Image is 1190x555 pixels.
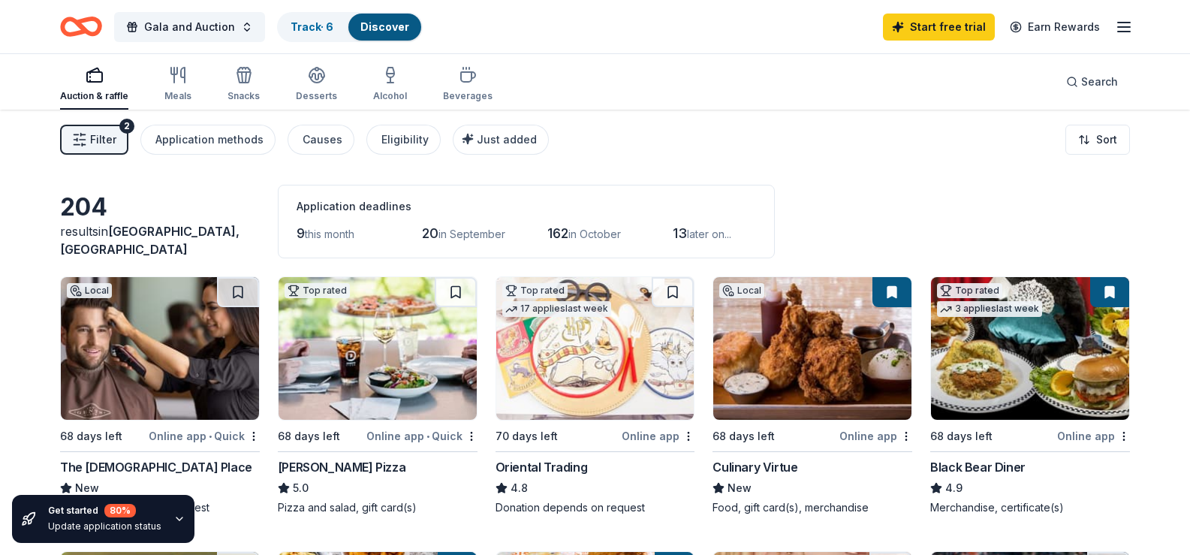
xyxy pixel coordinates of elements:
[712,427,775,445] div: 68 days left
[75,479,99,497] span: New
[60,90,128,102] div: Auction & raffle
[930,427,993,445] div: 68 days left
[164,60,191,110] button: Meals
[303,131,342,149] div: Causes
[719,283,764,298] div: Local
[296,60,337,110] button: Desserts
[496,500,695,515] div: Donation depends on request
[297,225,305,241] span: 9
[443,90,493,102] div: Beverages
[883,14,995,41] a: Start free trial
[1065,125,1130,155] button: Sort
[60,224,240,257] span: in
[673,225,687,241] span: 13
[937,283,1002,298] div: Top rated
[48,520,161,532] div: Update application status
[60,192,260,222] div: 204
[1054,67,1130,97] button: Search
[622,427,694,445] div: Online app
[119,119,134,134] div: 2
[60,224,240,257] span: [GEOGRAPHIC_DATA], [GEOGRAPHIC_DATA]
[278,500,478,515] div: Pizza and salad, gift card(s)
[60,60,128,110] button: Auction & raffle
[930,276,1130,515] a: Image for Black Bear DinerTop rated3 applieslast week68 days leftOnline appBlack Bear Diner4.9Mer...
[114,12,265,42] button: Gala and Auction
[496,458,588,476] div: Oriental Trading
[60,9,102,44] a: Home
[937,301,1042,317] div: 3 applies last week
[477,133,537,146] span: Just added
[60,458,252,476] div: The [DEMOGRAPHIC_DATA] Place
[305,228,354,240] span: this month
[438,228,505,240] span: in September
[381,131,429,149] div: Eligibility
[511,479,528,497] span: 4.8
[209,430,212,442] span: •
[360,20,409,33] a: Discover
[60,125,128,155] button: Filter2
[60,222,260,258] div: results
[496,277,694,420] img: Image for Oriental Trading
[149,427,260,445] div: Online app Quick
[279,277,477,420] img: Image for Dewey's Pizza
[1096,131,1117,149] span: Sort
[293,479,309,497] span: 5.0
[443,60,493,110] button: Beverages
[502,301,611,317] div: 17 applies last week
[164,90,191,102] div: Meals
[366,125,441,155] button: Eligibility
[712,500,912,515] div: Food, gift card(s), merchandise
[453,125,549,155] button: Just added
[373,60,407,110] button: Alcohol
[67,283,112,298] div: Local
[496,427,558,445] div: 70 days left
[278,458,405,476] div: [PERSON_NAME] Pizza
[104,504,136,517] div: 80 %
[1057,427,1130,445] div: Online app
[930,500,1130,515] div: Merchandise, certificate(s)
[296,90,337,102] div: Desserts
[227,90,260,102] div: Snacks
[288,125,354,155] button: Causes
[728,479,752,497] span: New
[90,131,116,149] span: Filter
[155,131,264,149] div: Application methods
[297,198,756,216] div: Application deadlines
[278,276,478,515] a: Image for Dewey's PizzaTop rated68 days leftOnline app•Quick[PERSON_NAME] Pizza5.0Pizza and salad...
[945,479,963,497] span: 4.9
[60,276,260,515] a: Image for The Gents PlaceLocal68 days leftOnline app•QuickThe [DEMOGRAPHIC_DATA] PlaceNewDonation...
[61,277,259,420] img: Image for The Gents Place
[687,228,731,240] span: later on...
[568,228,621,240] span: in October
[422,225,438,241] span: 20
[426,430,429,442] span: •
[366,427,478,445] div: Online app Quick
[496,276,695,515] a: Image for Oriental TradingTop rated17 applieslast week70 days leftOnline appOriental Trading4.8Do...
[278,427,340,445] div: 68 days left
[1001,14,1109,41] a: Earn Rewards
[931,277,1129,420] img: Image for Black Bear Diner
[930,458,1026,476] div: Black Bear Diner
[373,90,407,102] div: Alcohol
[60,427,122,445] div: 68 days left
[285,283,350,298] div: Top rated
[48,504,161,517] div: Get started
[839,427,912,445] div: Online app
[547,225,568,241] span: 162
[713,277,911,420] img: Image for Culinary Virtue
[1081,73,1118,91] span: Search
[277,12,423,42] button: Track· 6Discover
[712,458,797,476] div: Culinary Virtue
[227,60,260,110] button: Snacks
[291,20,333,33] a: Track· 6
[140,125,276,155] button: Application methods
[144,18,235,36] span: Gala and Auction
[712,276,912,515] a: Image for Culinary VirtueLocal68 days leftOnline appCulinary VirtueNewFood, gift card(s), merchan...
[502,283,568,298] div: Top rated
